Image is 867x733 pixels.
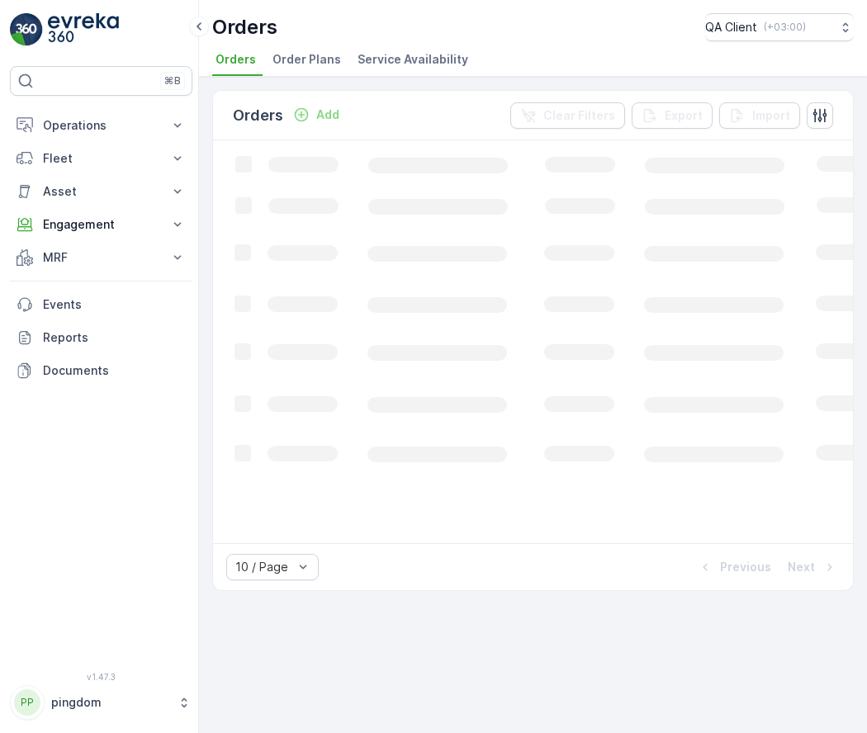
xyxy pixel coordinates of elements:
[665,107,703,124] p: Export
[43,249,159,266] p: MRF
[43,329,186,346] p: Reports
[212,14,277,40] p: Orders
[10,109,192,142] button: Operations
[10,354,192,387] a: Documents
[543,107,615,124] p: Clear Filters
[10,321,192,354] a: Reports
[720,559,771,575] p: Previous
[786,557,840,577] button: Next
[14,689,40,716] div: PP
[164,74,181,87] p: ⌘B
[632,102,713,129] button: Export
[752,107,790,124] p: Import
[705,13,854,41] button: QA Client(+03:00)
[43,362,186,379] p: Documents
[48,13,119,46] img: logo_light-DOdMpM7g.png
[43,216,159,233] p: Engagement
[10,685,192,720] button: PPpingdom
[695,557,773,577] button: Previous
[272,51,341,68] span: Order Plans
[43,183,159,200] p: Asset
[358,51,468,68] span: Service Availability
[10,13,43,46] img: logo
[764,21,806,34] p: ( +03:00 )
[43,117,159,134] p: Operations
[719,102,800,129] button: Import
[287,105,346,125] button: Add
[43,150,159,167] p: Fleet
[216,51,256,68] span: Orders
[10,175,192,208] button: Asset
[788,559,815,575] p: Next
[10,208,192,241] button: Engagement
[316,106,339,123] p: Add
[51,694,169,711] p: pingdom
[705,19,757,35] p: QA Client
[10,288,192,321] a: Events
[10,672,192,682] span: v 1.47.3
[233,104,283,127] p: Orders
[510,102,625,129] button: Clear Filters
[10,241,192,274] button: MRF
[10,142,192,175] button: Fleet
[43,296,186,313] p: Events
